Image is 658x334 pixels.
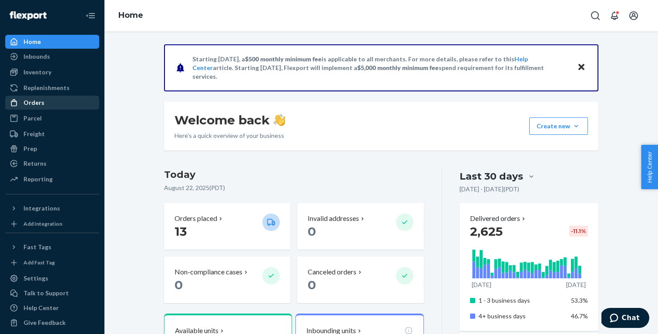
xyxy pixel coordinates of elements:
div: Last 30 days [460,170,523,183]
a: Prep [5,142,99,156]
div: Add Integration [23,220,62,227]
div: Home [23,37,41,46]
a: Add Integration [5,219,99,229]
a: Home [5,35,99,49]
button: Integrations [5,201,99,215]
div: Give Feedback [23,318,66,327]
img: hand-wave emoji [273,114,285,126]
p: Orders placed [175,214,217,224]
h1: Welcome back [175,112,285,128]
p: [DATE] - [DATE] ( PDT ) [460,185,519,194]
a: Parcel [5,111,99,125]
h3: Today [164,168,424,182]
a: Replenishments [5,81,99,95]
a: Inventory [5,65,99,79]
div: Prep [23,144,37,153]
div: Talk to Support [23,289,69,297]
a: Orders [5,96,99,110]
div: Integrations [23,204,60,213]
button: Open notifications [606,7,623,24]
div: Settings [23,274,48,283]
p: August 22, 2025 ( PDT ) [164,184,424,192]
button: Talk to Support [5,286,99,300]
button: Delivered orders [470,214,527,224]
p: 1 - 3 business days [479,296,564,305]
p: Invalid addresses [308,214,359,224]
div: Returns [23,159,47,168]
span: 46.7% [571,312,588,320]
button: Open account menu [625,7,642,24]
span: 13 [175,224,187,239]
span: 0 [308,277,316,292]
p: 4+ business days [479,312,564,321]
a: Reporting [5,172,99,186]
span: $5,000 monthly minimum fee [357,64,439,71]
span: 2,625 [470,224,503,239]
span: 0 [175,277,183,292]
button: Orders placed 13 [164,203,290,250]
span: 53.3% [571,297,588,304]
a: Inbounds [5,50,99,63]
p: Non-compliance cases [175,267,242,277]
button: Help Center [641,145,658,189]
iframe: Opens a widget where you can chat to one of our agents [601,308,649,330]
div: Add Fast Tag [23,259,55,266]
div: Help Center [23,304,59,312]
div: Orders [23,98,44,107]
button: Give Feedback [5,316,99,330]
div: Fast Tags [23,243,51,251]
ol: breadcrumbs [111,3,150,28]
p: Starting [DATE], a is applicable to all merchants. For more details, please refer to this article... [192,55,569,81]
a: Add Fast Tag [5,257,99,268]
div: Replenishments [23,83,70,92]
div: Freight [23,130,45,138]
button: Close Navigation [82,7,99,24]
button: Fast Tags [5,240,99,254]
div: Inbounds [23,52,50,61]
a: Returns [5,157,99,170]
img: Flexport logo [10,11,47,20]
button: Close [576,61,587,74]
a: Settings [5,271,99,285]
p: [DATE] [566,281,586,289]
button: Create new [529,117,588,135]
p: [DATE] [472,281,491,289]
button: Invalid addresses 0 [297,203,423,250]
p: Canceled orders [308,267,356,277]
div: Reporting [23,175,53,184]
div: -11.1 % [569,226,588,237]
a: Freight [5,127,99,141]
span: $500 monthly minimum fee [245,55,322,63]
button: Non-compliance cases 0 [164,257,290,303]
a: Help Center [5,301,99,315]
p: Here’s a quick overview of your business [175,131,285,140]
button: Canceled orders 0 [297,257,423,303]
div: Parcel [23,114,42,123]
a: Home [118,10,143,20]
div: Inventory [23,68,51,77]
button: Open Search Box [587,7,604,24]
span: 0 [308,224,316,239]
